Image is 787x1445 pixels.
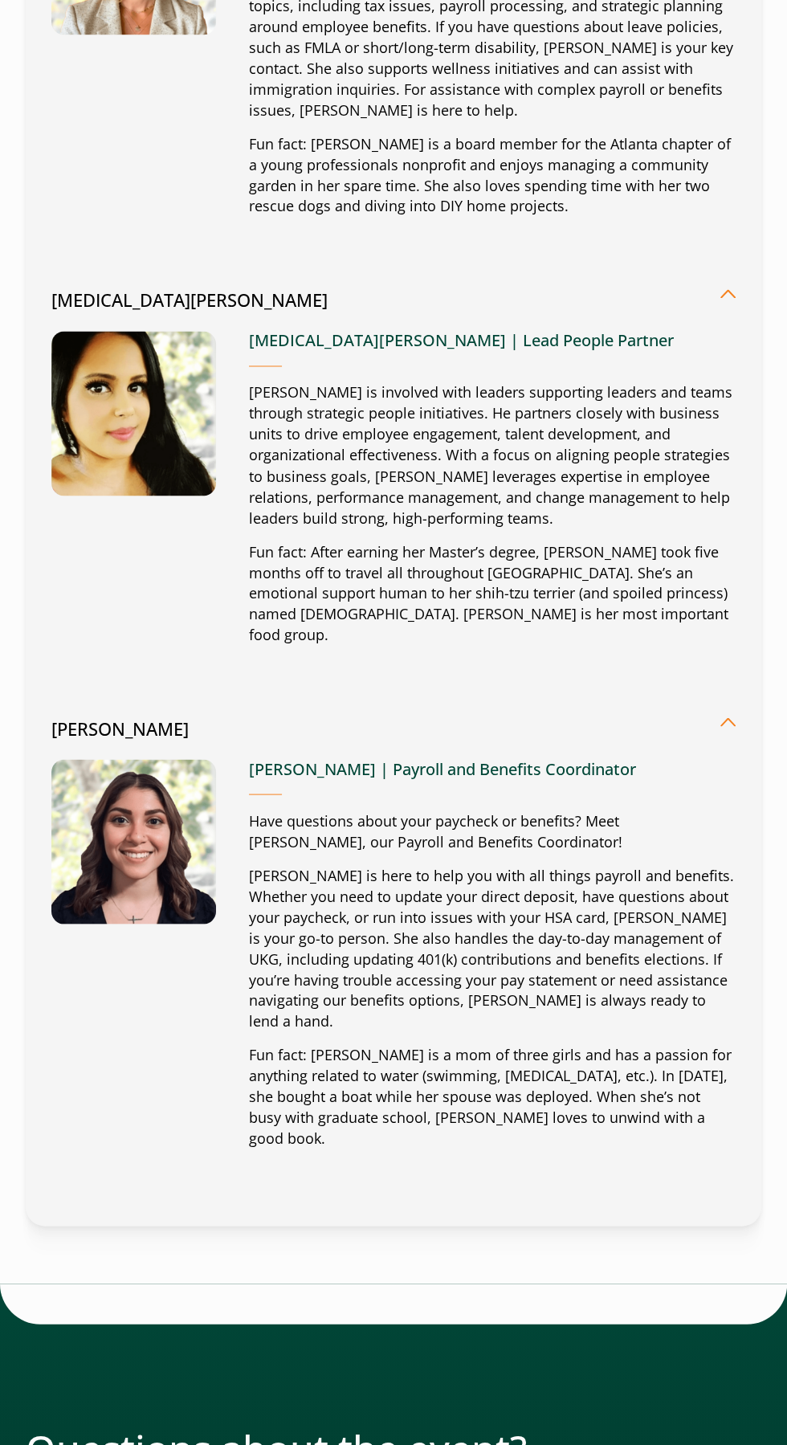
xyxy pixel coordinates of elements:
[249,382,736,528] p: [PERSON_NAME] is involved with leaders supporting leaders and teams through strategic people init...
[51,696,736,746] button: [PERSON_NAME]
[249,331,736,366] h4: [MEDICAL_DATA][PERSON_NAME] | Lead People Partner
[249,865,736,1031] p: [PERSON_NAME] is here to help you with all things payroll and benefits. Whether you need to updat...
[249,134,736,218] p: Fun fact: [PERSON_NAME] is a board member for the Atlanta chapter of a young professionals nonpro...
[249,541,736,646] p: Fun fact: After earning her Master’s degree, [PERSON_NAME] took five months off to travel all thr...
[249,759,736,794] h4: [PERSON_NAME] | Payroll and Benefits Coordinator
[249,810,736,852] p: Have questions about your paycheck or benefits? Meet [PERSON_NAME], our Payroll and Benefits Coor...
[51,268,736,318] button: [MEDICAL_DATA][PERSON_NAME]
[249,1044,736,1149] p: Fun fact: [PERSON_NAME] is a mom of three girls and has a passion for anything related to water (...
